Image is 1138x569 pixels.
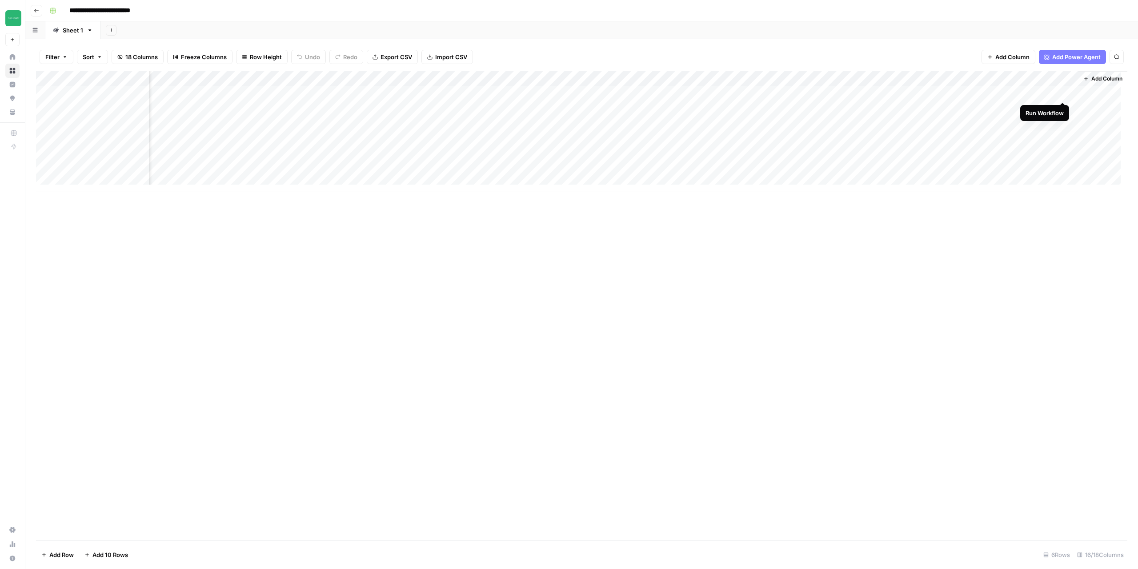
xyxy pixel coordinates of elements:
a: Opportunities [5,91,20,105]
button: Freeze Columns [167,50,232,64]
button: Add Row [36,548,79,562]
div: 6 Rows [1040,548,1074,562]
span: Undo [305,52,320,61]
button: Undo [291,50,326,64]
span: Freeze Columns [181,52,227,61]
span: Redo [343,52,357,61]
span: Add 10 Rows [92,550,128,559]
span: Sort [83,52,94,61]
button: Add Column [1080,73,1126,85]
div: Sheet 1 [63,26,83,35]
a: Insights [5,77,20,92]
a: Home [5,50,20,64]
span: Export CSV [381,52,412,61]
button: Add 10 Rows [79,548,133,562]
button: Redo [329,50,363,64]
div: 16/18 Columns [1074,548,1127,562]
span: Add Row [49,550,74,559]
button: Add Column [982,50,1035,64]
span: Add Column [995,52,1030,61]
button: Import CSV [421,50,473,64]
button: 18 Columns [112,50,164,64]
span: Row Height [250,52,282,61]
a: Your Data [5,105,20,119]
button: Help + Support [5,551,20,565]
span: Add Column [1091,75,1122,83]
span: Add Power Agent [1052,52,1101,61]
span: Import CSV [435,52,467,61]
div: Run Workflow [1026,109,1064,117]
a: Settings [5,523,20,537]
button: Row Height [236,50,288,64]
button: Filter [40,50,73,64]
button: Workspace: Team Empathy [5,7,20,29]
button: Sort [77,50,108,64]
a: Browse [5,64,20,78]
button: Export CSV [367,50,418,64]
a: Usage [5,537,20,551]
img: Team Empathy Logo [5,10,21,26]
span: Filter [45,52,60,61]
button: Add Power Agent [1039,50,1106,64]
a: Sheet 1 [45,21,100,39]
span: 18 Columns [125,52,158,61]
